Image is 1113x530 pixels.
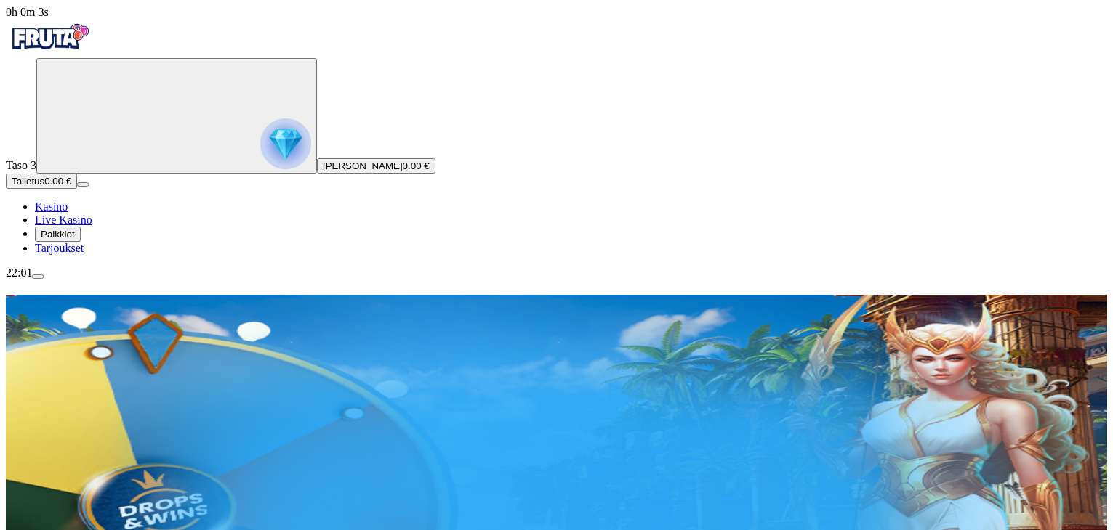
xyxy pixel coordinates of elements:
[6,159,36,171] span: Taso 3
[44,176,71,187] span: 0.00 €
[35,213,92,226] a: poker-chip iconLive Kasino
[6,174,77,189] button: Talletusplus icon0.00 €
[6,45,93,57] a: Fruta
[6,19,93,55] img: Fruta
[35,200,68,213] a: diamond iconKasino
[41,229,75,240] span: Palkkiot
[35,213,92,226] span: Live Kasino
[35,242,84,254] a: gift-inverted iconTarjoukset
[35,227,81,242] button: reward iconPalkkiot
[323,160,403,171] span: [PERSON_NAME]
[317,158,435,174] button: [PERSON_NAME]0.00 €
[260,118,311,169] img: reward progress
[6,6,49,18] span: user session time
[36,58,317,174] button: reward progress
[77,182,89,187] button: menu
[35,200,68,213] span: Kasino
[403,160,430,171] span: 0.00 €
[6,19,1107,255] nav: Primary
[12,176,44,187] span: Talletus
[32,274,44,279] button: menu
[6,266,32,279] span: 22:01
[35,242,84,254] span: Tarjoukset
